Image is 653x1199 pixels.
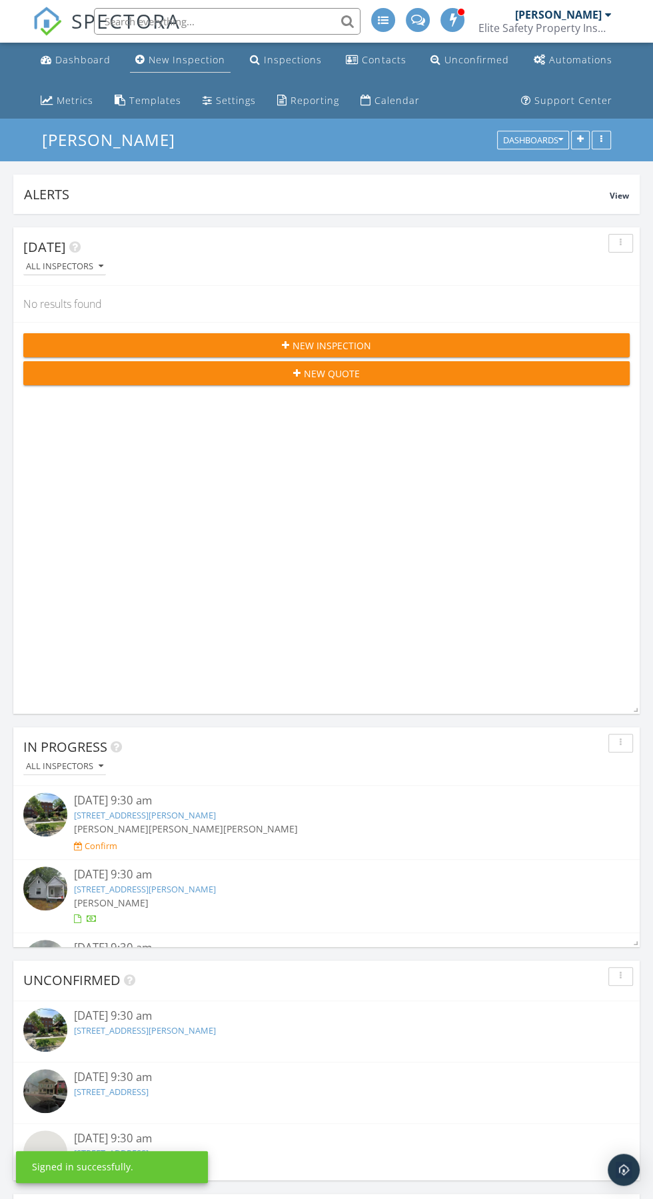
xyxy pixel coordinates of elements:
[94,8,360,35] input: Search everything...
[13,286,640,322] div: No results found
[516,89,618,113] a: Support Center
[74,866,579,883] div: [DATE] 9:30 am
[74,840,117,852] a: Confirm
[85,840,117,851] div: Confirm
[515,8,602,21] div: [PERSON_NAME]
[362,53,406,66] div: Contacts
[74,809,216,821] a: [STREET_ADDRESS][PERSON_NAME]
[74,896,149,909] span: [PERSON_NAME]
[549,53,612,66] div: Automations
[425,48,514,73] a: Unconfirmed
[74,1024,216,1036] a: [STREET_ADDRESS][PERSON_NAME]
[223,822,298,835] span: [PERSON_NAME]
[26,762,103,771] div: All Inspectors
[23,1130,630,1178] a: [DATE] 9:30 am [STREET_ADDRESS]
[74,940,579,956] div: [DATE] 9:30 am
[23,1130,67,1174] img: streetview
[23,866,67,910] img: 9507994%2Fcover_photos%2F00FdwizOlibs0EQvr1oP%2Fsmall.jpg
[74,1147,149,1159] a: [STREET_ADDRESS]
[74,883,216,895] a: [STREET_ADDRESS][PERSON_NAME]
[340,48,411,73] a: Contacts
[23,238,66,256] span: [DATE]
[355,89,425,113] a: Calendar
[23,361,630,385] button: New Quote
[608,1154,640,1186] div: Open Intercom Messenger
[23,971,121,989] span: Unconfirmed
[23,940,630,999] a: [DATE] 9:30 am [STREET_ADDRESS] [PERSON_NAME] Confirm
[23,792,67,836] img: streetview
[528,48,618,73] a: Automations (Advanced)
[129,94,181,107] div: Templates
[74,1130,579,1147] div: [DATE] 9:30 am
[23,940,67,984] img: streetview
[610,190,629,201] span: View
[23,866,630,926] a: [DATE] 9:30 am [STREET_ADDRESS][PERSON_NAME] [PERSON_NAME]
[35,48,116,73] a: Dashboard
[23,738,107,756] span: In Progress
[23,333,630,357] button: New Inspection
[245,48,327,73] a: Inspections
[32,1160,133,1174] div: Signed in successfully.
[23,1008,630,1055] a: [DATE] 9:30 am [STREET_ADDRESS][PERSON_NAME]
[33,7,62,36] img: The Best Home Inspection Software - Spectora
[74,1069,579,1086] div: [DATE] 9:30 am
[534,94,612,107] div: Support Center
[272,89,344,113] a: Reporting
[23,258,106,276] button: All Inspectors
[74,792,579,809] div: [DATE] 9:30 am
[55,53,111,66] div: Dashboard
[497,131,569,150] button: Dashboards
[23,1069,630,1116] a: [DATE] 9:30 am [STREET_ADDRESS]
[23,1008,67,1052] img: streetview
[149,822,223,835] span: [PERSON_NAME]
[57,94,93,107] div: Metrics
[23,758,106,776] button: All Inspectors
[33,18,181,46] a: SPECTORA
[216,94,256,107] div: Settings
[42,129,187,151] a: [PERSON_NAME]
[35,89,99,113] a: Metrics
[293,339,371,353] span: New Inspection
[74,822,149,835] span: [PERSON_NAME]
[24,185,610,203] div: Alerts
[374,94,420,107] div: Calendar
[149,53,225,66] div: New Inspection
[130,48,231,73] a: New Inspection
[444,53,509,66] div: Unconfirmed
[109,89,187,113] a: Templates
[23,1069,67,1113] img: streetview
[304,367,360,381] span: New Quote
[74,1086,149,1098] a: [STREET_ADDRESS]
[26,262,103,271] div: All Inspectors
[291,94,339,107] div: Reporting
[197,89,261,113] a: Settings
[503,136,563,145] div: Dashboards
[478,21,612,35] div: Elite Safety Property Inspections Inc.
[23,792,630,852] a: [DATE] 9:30 am [STREET_ADDRESS][PERSON_NAME] [PERSON_NAME][PERSON_NAME][PERSON_NAME] Confirm
[264,53,322,66] div: Inspections
[74,1008,579,1024] div: [DATE] 9:30 am
[71,7,181,35] span: SPECTORA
